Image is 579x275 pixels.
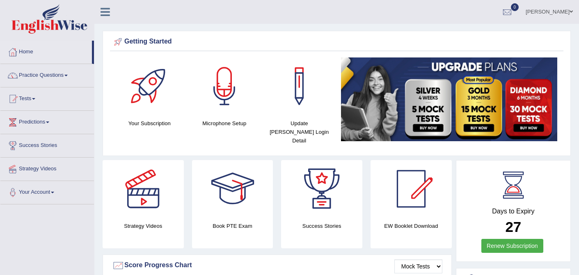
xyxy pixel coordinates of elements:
[192,222,273,230] h4: Book PTE Exam
[465,208,561,215] h4: Days to Expiry
[281,222,362,230] h4: Success Stories
[0,181,94,202] a: Your Account
[0,64,94,85] a: Practice Questions
[0,41,92,61] a: Home
[116,119,183,128] h4: Your Subscription
[266,119,333,145] h4: Update [PERSON_NAME] Login Detail
[511,3,519,11] span: 0
[481,239,543,253] a: Renew Subscription
[371,222,452,230] h4: EW Booklet Download
[0,158,94,178] a: Strategy Videos
[505,219,521,235] b: 27
[341,57,558,141] img: small5.jpg
[191,119,258,128] h4: Microphone Setup
[112,36,561,48] div: Getting Started
[0,87,94,108] a: Tests
[103,222,184,230] h4: Strategy Videos
[0,111,94,131] a: Predictions
[0,134,94,155] a: Success Stories
[112,259,442,272] div: Score Progress Chart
